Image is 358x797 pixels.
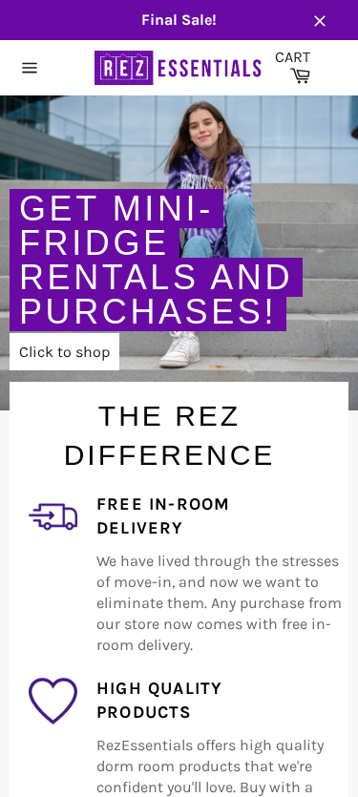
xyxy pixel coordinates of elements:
[19,189,293,331] a: Get Mini-Fridge Rentals and Purchases!
[29,493,77,541] img: delivery_2.png
[263,40,320,95] a: CART
[10,333,119,370] a: Click to shop
[29,677,77,725] img: favorite_1.png
[95,46,264,90] img: RezEssentials
[96,677,348,724] h4: High Quality Products
[96,493,348,540] h4: Free In-Room Delivery
[77,493,348,677] div: We have lived through the stresses of move-in, and now we want to eliminate them. Any purchase fr...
